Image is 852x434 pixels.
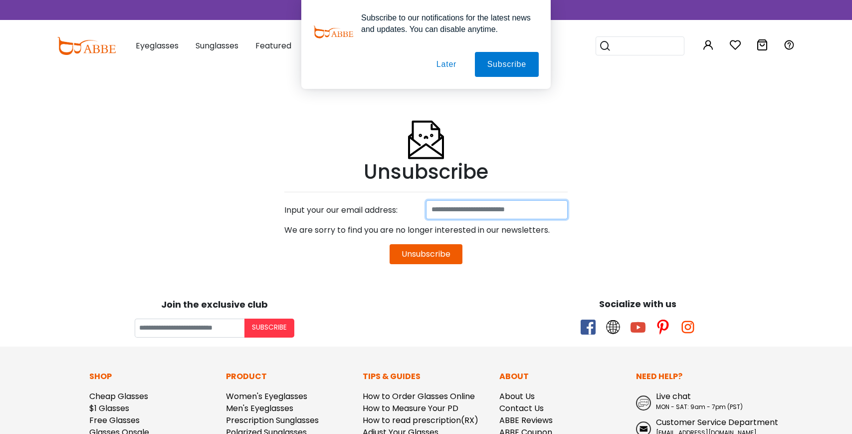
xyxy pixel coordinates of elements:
[284,220,568,240] div: We are sorry to find you are no longer interested in our newsletters.
[424,52,469,77] button: Later
[284,160,568,184] h1: Unsubscribe
[244,319,294,338] button: Subscribe
[655,320,670,335] span: pinterest
[636,371,763,383] p: Need Help?
[499,391,535,402] a: About Us
[279,200,426,220] div: Input your our email address:
[226,403,293,414] a: Men's Eyeglasses
[656,403,743,411] span: MON - SAT: 9am - 7pm (PST)
[390,244,462,264] button: Unsubscribe
[89,371,216,383] p: Shop
[680,320,695,335] span: instagram
[89,391,148,402] a: Cheap Glasses
[431,297,845,311] div: Socialize with us
[226,415,319,426] a: Prescription Sunglasses
[89,415,140,426] a: Free Glasses
[226,371,353,383] p: Product
[636,391,763,412] a: Live chat MON - SAT: 9am - 7pm (PST)
[581,320,596,335] span: facebook
[499,415,553,426] a: ABBE Reviews
[363,371,489,383] p: Tips & Guides
[406,96,446,160] img: Unsubscribe
[606,320,621,335] span: twitter
[313,12,353,52] img: notification icon
[226,391,307,402] a: Women's Eyeglasses
[499,403,544,414] a: Contact Us
[363,403,458,414] a: How to Measure Your PD
[475,52,539,77] button: Subscribe
[89,403,129,414] a: $1 Glasses
[7,296,421,311] div: Join the exclusive club
[363,415,478,426] a: How to read prescription(RX)
[353,12,539,35] div: Subscribe to our notifications for the latest news and updates. You can disable anytime.
[363,391,475,402] a: How to Order Glasses Online
[631,320,645,335] span: youtube
[656,417,778,428] span: Customer Service Department
[656,391,691,402] span: Live chat
[499,371,626,383] p: About
[135,319,244,338] input: Your email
